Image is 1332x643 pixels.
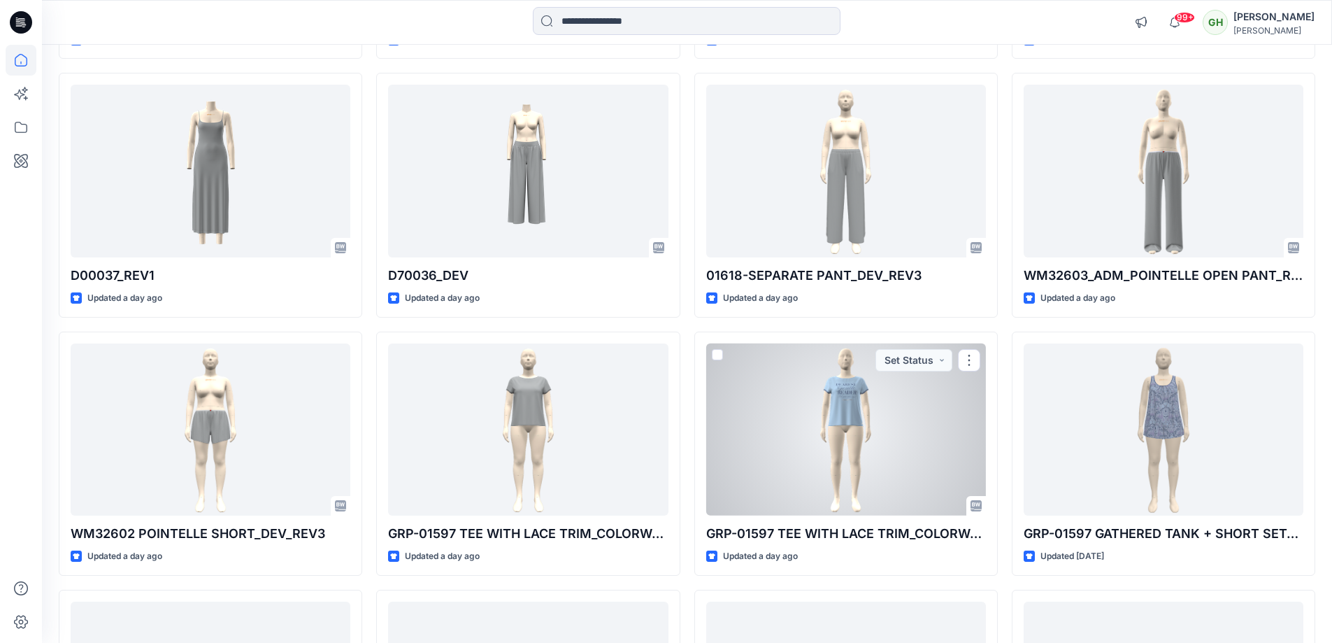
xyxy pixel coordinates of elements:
a: WM32602 POINTELLE SHORT_DEV_REV3 [71,344,350,516]
p: D70036_DEV [388,266,668,285]
p: Updated a day ago [405,549,480,564]
a: WM32603_ADM_POINTELLE OPEN PANT_REV3 [1024,85,1303,257]
p: Updated a day ago [405,291,480,306]
p: WM32602 POINTELLE SHORT_DEV_REV3 [71,524,350,544]
p: Updated a day ago [723,549,798,564]
div: [PERSON_NAME] [1233,25,1315,36]
a: GRP-01597 TEE WITH LACE TRIM_COLORWAY_REV3 [388,344,668,516]
p: Updated a day ago [87,549,162,564]
p: 01618-SEPARATE PANT_DEV_REV3 [706,266,986,285]
a: D00037_REV1 [71,85,350,257]
p: Updated a day ago [723,291,798,306]
p: Updated a day ago [87,291,162,306]
a: GRP-01597 GATHERED TANK + SHORT SET_ COLORWAY REV3 [1024,344,1303,516]
p: Updated [DATE] [1040,549,1104,564]
a: 01618-SEPARATE PANT_DEV_REV3 [706,85,986,257]
p: D00037_REV1 [71,266,350,285]
div: GH [1203,10,1228,35]
p: GRP-01597 TEE WITH LACE TRIM_COLORWAY [706,524,986,544]
a: GRP-01597 TEE WITH LACE TRIM_COLORWAY [706,344,986,516]
p: WM32603_ADM_POINTELLE OPEN PANT_REV3 [1024,266,1303,285]
p: Updated a day ago [1040,291,1115,306]
p: GRP-01597 TEE WITH LACE TRIM_COLORWAY_REV3 [388,524,668,544]
span: 99+ [1174,12,1195,23]
div: [PERSON_NAME] [1233,8,1315,25]
a: D70036_DEV [388,85,668,257]
p: GRP-01597 GATHERED TANK + SHORT SET_ COLORWAY REV3 [1024,524,1303,544]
